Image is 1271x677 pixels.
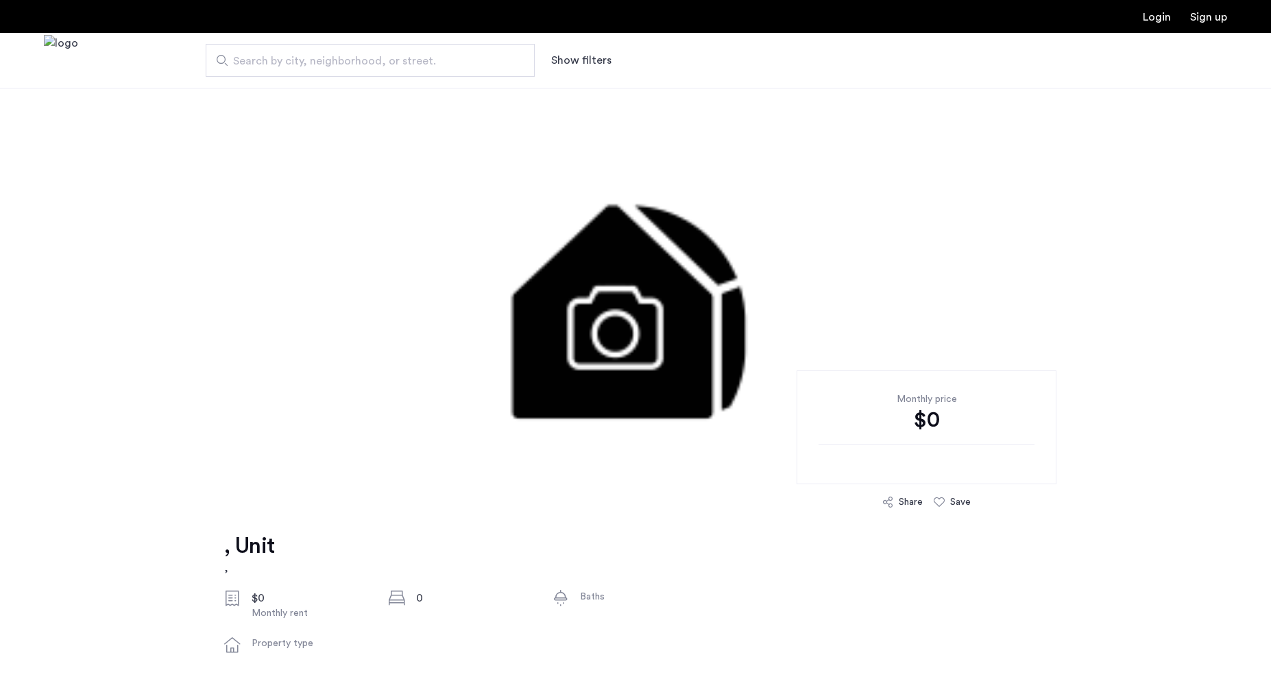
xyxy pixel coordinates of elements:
[416,590,531,606] div: 0
[551,52,612,69] button: Show or hide filters
[1190,12,1227,23] a: Registration
[252,606,367,620] div: Monthly rent
[44,35,78,86] img: logo
[950,495,971,509] div: Save
[899,495,923,509] div: Share
[224,560,274,576] h2: ,
[224,532,274,576] a: , Unit,
[224,532,274,560] h1: , Unit
[252,590,367,606] div: $0
[229,88,1043,499] img: 3.gif
[233,53,496,69] span: Search by city, neighborhood, or street.
[252,637,367,650] div: Property type
[206,44,535,77] input: Apartment Search
[44,35,78,86] a: Cazamio Logo
[819,406,1034,433] div: $0
[1143,12,1171,23] a: Login
[580,590,695,604] div: Baths
[819,392,1034,406] div: Monthly price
